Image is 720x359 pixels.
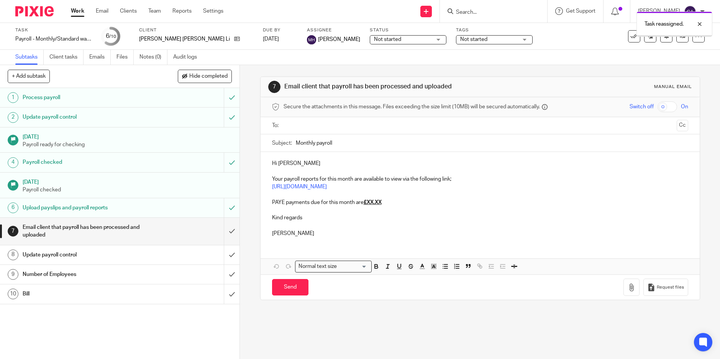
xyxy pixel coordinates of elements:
[189,73,228,80] span: Hide completed
[8,250,18,260] div: 8
[681,103,688,111] span: On
[49,50,84,65] a: Client tasks
[23,186,232,194] p: Payroll checked
[139,50,167,65] a: Notes (0)
[173,50,203,65] a: Audit logs
[15,6,54,16] img: Pixie
[272,279,308,295] input: Send
[272,184,327,189] a: [URL][DOMAIN_NAME]
[460,37,487,42] span: Not started
[272,199,688,206] p: PAYE payments due for this month are
[272,230,688,237] p: [PERSON_NAME]
[109,34,116,39] small: /10
[8,92,18,103] div: 1
[23,92,152,103] h1: Process payroll
[364,200,382,205] u: £XX.XX
[263,27,297,33] label: Due by
[116,50,134,65] a: Files
[272,139,292,147] label: Subject:
[139,27,253,33] label: Client
[23,288,152,300] h1: Bill
[657,284,684,290] span: Request files
[284,83,496,91] h1: Email client that payroll has been processed and uploaded
[8,202,18,213] div: 6
[106,32,116,41] div: 6
[96,7,108,15] a: Email
[307,27,360,33] label: Assignee
[272,160,688,167] p: Hi [PERSON_NAME]
[120,7,137,15] a: Clients
[15,35,92,43] div: Payroll - Monthly/Standard wages/No Pension
[645,20,684,28] p: Task reassigned.
[23,131,232,141] h1: [DATE]
[23,222,152,241] h1: Email client that payroll has been processed and uploaded
[8,289,18,299] div: 10
[139,35,230,43] p: [PERSON_NAME] [PERSON_NAME] Limited
[654,84,692,90] div: Manual email
[89,50,111,65] a: Emails
[684,5,696,18] img: svg%3E
[318,36,360,43] span: [PERSON_NAME]
[374,37,401,42] span: Not started
[8,70,50,83] button: + Add subtask
[677,120,688,131] button: Cc
[23,202,152,214] h1: Upload payslips and payroll reports
[8,269,18,280] div: 9
[307,35,316,44] img: svg%3E
[263,36,279,42] span: [DATE]
[630,103,654,111] span: Switch off
[15,27,92,33] label: Task
[148,7,161,15] a: Team
[23,249,152,261] h1: Update payroll control
[203,7,223,15] a: Settings
[8,157,18,168] div: 4
[178,70,232,83] button: Hide completed
[295,261,372,273] div: Search for option
[71,7,84,15] a: Work
[15,50,44,65] a: Subtasks
[272,122,280,129] label: To:
[23,157,152,168] h1: Payroll checked
[297,263,339,271] span: Normal text size
[23,176,232,186] h1: [DATE]
[643,279,688,296] button: Request files
[23,111,152,123] h1: Update payroll control
[23,269,152,280] h1: Number of Employees
[339,263,367,271] input: Search for option
[23,141,232,148] p: Payroll ready for checking
[272,175,688,183] p: Your payroll reports for this month are available to view via the following link;
[268,81,280,93] div: 7
[272,214,688,222] p: Kind regards
[284,103,540,111] span: Secure the attachments in this message. Files exceeding the size limit (10MB) will be secured aut...
[8,112,18,123] div: 2
[8,226,18,237] div: 7
[172,7,192,15] a: Reports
